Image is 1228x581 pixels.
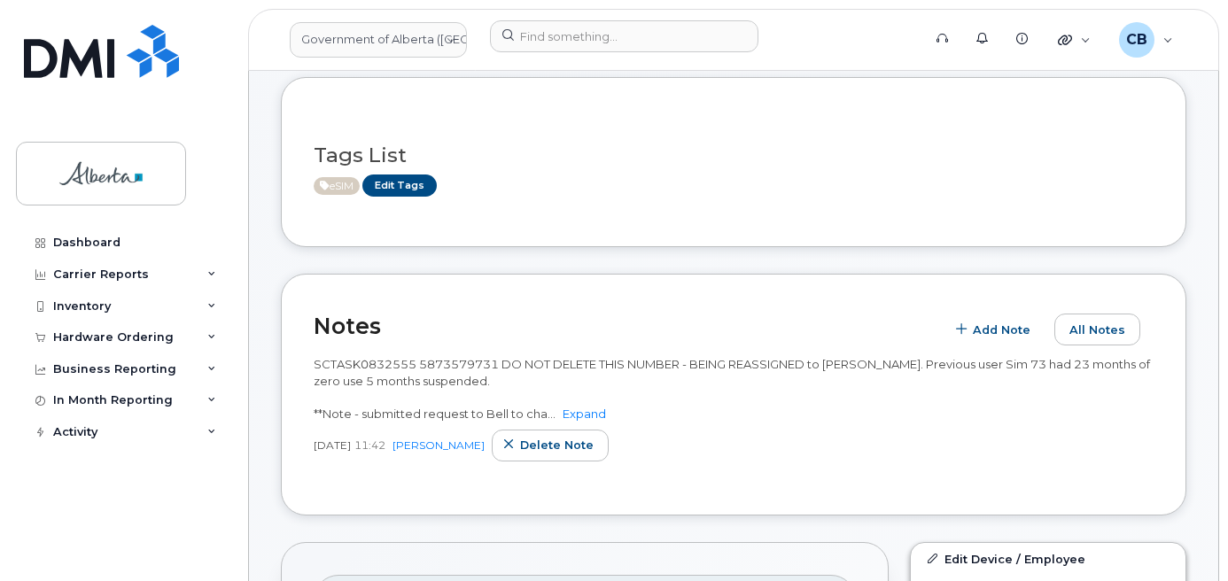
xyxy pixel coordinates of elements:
[314,357,1150,421] span: SCTASK0832555 5873579731 DO NOT DELETE THIS NUMBER - BEING REASSIGNED to [PERSON_NAME]. Previous ...
[492,430,609,461] button: Delete note
[973,321,1030,338] span: Add Note
[563,407,606,421] a: Expand
[1045,22,1103,58] div: Quicklinks
[490,20,758,52] input: Find something...
[362,174,437,197] a: Edit Tags
[392,438,485,452] a: [PERSON_NAME]
[1054,314,1140,345] button: All Notes
[314,177,360,195] span: Active
[520,437,594,453] span: Delete note
[314,144,1154,167] h3: Tags List
[354,438,385,453] span: 11:42
[314,438,351,453] span: [DATE]
[1107,22,1185,58] div: Carmen Borgess
[290,22,467,58] a: Government of Alberta (GOA)
[911,543,1185,575] a: Edit Device / Employee
[1126,29,1147,50] span: CB
[944,314,1045,345] button: Add Note
[314,313,936,339] h2: Notes
[1069,321,1125,338] span: All Notes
